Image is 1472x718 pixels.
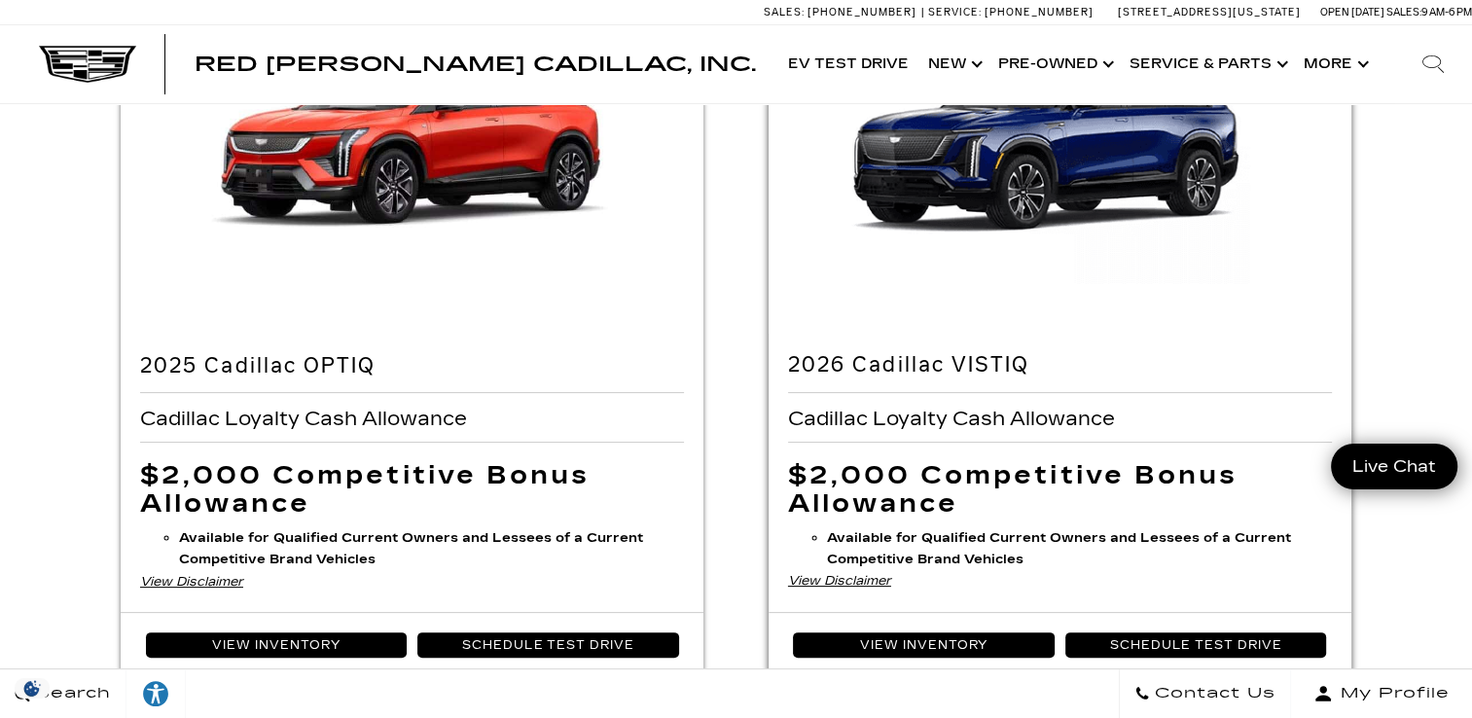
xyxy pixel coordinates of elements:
section: Click to Open Cookie Consent Modal [10,678,54,699]
span: 9 AM-6 PM [1421,6,1472,18]
div: View Disclaimer [788,570,1332,592]
h2: 2026 Cadillac VISTIQ [788,353,1332,377]
a: View Inventory [146,632,407,658]
span: [PHONE_NUMBER] [808,6,916,18]
button: Open user profile menu [1291,669,1472,718]
h2: 2025 Cadillac OPTIQ [140,354,684,377]
a: [STREET_ADDRESS][US_STATE] [1118,6,1301,18]
span: Cadillac Loyalty Cash Allowance [140,408,472,429]
div: Explore your accessibility options [126,679,185,708]
a: View Inventory [793,632,1054,658]
a: Sales: [PHONE_NUMBER] [764,7,921,18]
span: Service: [928,6,982,18]
img: Opt-Out Icon [10,678,54,699]
a: Service: [PHONE_NUMBER] [921,7,1098,18]
span: $2,000 Competitive Bonus Allowance [788,460,1238,519]
a: Pre-Owned [988,25,1120,103]
img: Cadillac Dark Logo with Cadillac White Text [39,46,136,83]
b: Available for Qualified Current Owners and Lessees of a Current Competitive Brand Vehicles [827,530,1291,567]
span: Open [DATE] [1320,6,1384,18]
span: My Profile [1333,680,1450,707]
span: Red [PERSON_NAME] Cadillac, Inc. [195,53,756,76]
a: Schedule Test Drive [417,632,678,658]
a: Explore your accessibility options [126,669,186,718]
a: Red [PERSON_NAME] Cadillac, Inc. [195,54,756,74]
a: Contact Us [1119,669,1291,718]
span: Contact Us [1150,680,1275,707]
a: New [918,25,988,103]
span: Sales: [1386,6,1421,18]
a: Live Chat [1331,444,1457,489]
span: [PHONE_NUMBER] [985,6,1094,18]
span: Live Chat [1343,455,1446,478]
span: Sales: [764,6,805,18]
span: Cadillac Loyalty Cash Allowance [788,408,1120,429]
span: $2,000 Competitive Bonus Allowance [140,460,590,519]
button: More [1294,25,1375,103]
a: Service & Parts [1120,25,1294,103]
b: Available for Qualified Current Owners and Lessees of a Current Competitive Brand Vehicles [179,530,643,567]
span: Search [30,680,111,707]
a: Schedule Test Drive [1065,632,1326,658]
div: View Disclaimer [140,571,684,592]
a: EV Test Drive [778,25,918,103]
